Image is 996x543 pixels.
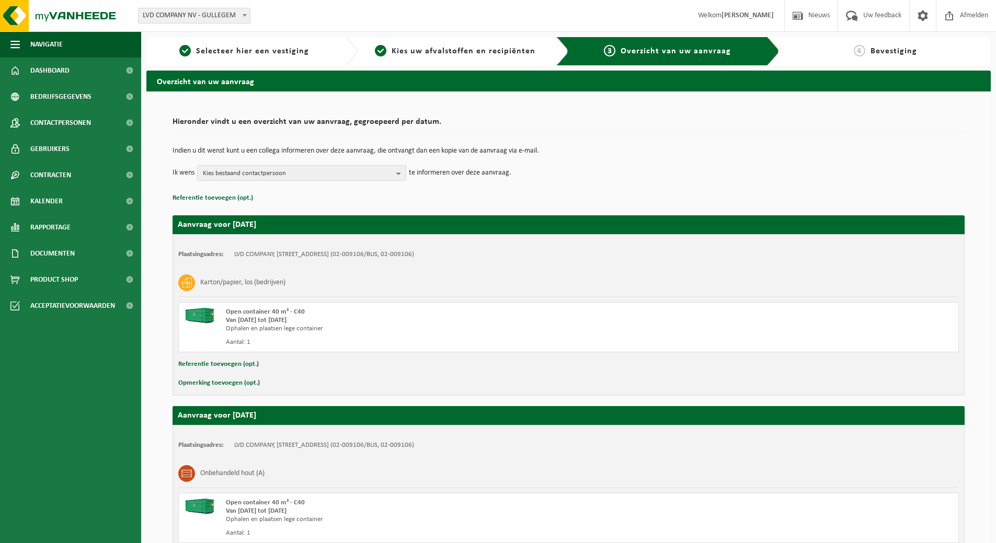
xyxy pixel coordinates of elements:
span: 3 [604,45,615,56]
div: Ophalen en plaatsen lege container [226,515,611,524]
span: Open container 40 m³ - C40 [226,308,305,315]
p: Indien u dit wenst kunt u een collega informeren over deze aanvraag, die ontvangt dan een kopie v... [173,147,965,155]
span: Kalender [30,188,63,214]
a: 2Kies uw afvalstoffen en recipiënten [363,45,548,57]
span: 2 [375,45,386,56]
strong: [PERSON_NAME] [722,11,774,19]
strong: Aanvraag voor [DATE] [178,411,256,420]
strong: Van [DATE] tot [DATE] [226,317,287,324]
span: Selecteer hier een vestiging [196,47,309,55]
button: Kies bestaand contactpersoon [197,165,406,181]
span: Documenten [30,240,75,267]
span: Bevestiging [871,47,917,55]
span: Navigatie [30,31,63,57]
h3: Onbehandeld hout (A) [200,465,265,482]
h3: Karton/papier, los (bedrijven) [200,274,285,291]
span: Rapportage [30,214,71,240]
span: LVD COMPANY NV - GULLEGEM [139,8,250,23]
h2: Hieronder vindt u een overzicht van uw aanvraag, gegroepeerd per datum. [173,118,965,132]
span: Acceptatievoorwaarden [30,293,115,319]
span: 4 [854,45,865,56]
span: 1 [179,45,191,56]
span: Open container 40 m³ - C40 [226,499,305,506]
img: HK-XC-40-GN-00.png [184,499,215,514]
strong: Van [DATE] tot [DATE] [226,507,287,514]
h2: Overzicht van uw aanvraag [146,71,991,91]
span: Overzicht van uw aanvraag [621,47,731,55]
span: Dashboard [30,57,70,84]
span: Contactpersonen [30,110,91,136]
button: Opmerking toevoegen (opt.) [178,376,260,390]
span: LVD COMPANY NV - GULLEGEM [138,8,250,24]
span: Gebruikers [30,136,70,162]
strong: Aanvraag voor [DATE] [178,221,256,229]
img: HK-XC-40-GN-00.png [184,308,215,324]
td: LVD COMPANY, [STREET_ADDRESS] (02-009106/BUS, 02-009106) [234,250,414,259]
span: Kies uw afvalstoffen en recipiënten [392,47,535,55]
div: Ophalen en plaatsen lege container [226,325,611,333]
span: Bedrijfsgegevens [30,84,91,110]
td: LVD COMPANY, [STREET_ADDRESS] (02-009106/BUS, 02-009106) [234,441,414,449]
strong: Plaatsingsadres: [178,442,224,448]
div: Aantal: 1 [226,338,611,346]
a: 1Selecteer hier een vestiging [152,45,337,57]
button: Referentie toevoegen (opt.) [178,357,259,371]
span: Kies bestaand contactpersoon [203,166,392,181]
p: te informeren over deze aanvraag. [409,165,511,181]
span: Contracten [30,162,71,188]
p: Ik wens [173,165,194,181]
button: Referentie toevoegen (opt.) [173,191,253,205]
strong: Plaatsingsadres: [178,251,224,258]
div: Aantal: 1 [226,529,611,537]
span: Product Shop [30,267,78,293]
